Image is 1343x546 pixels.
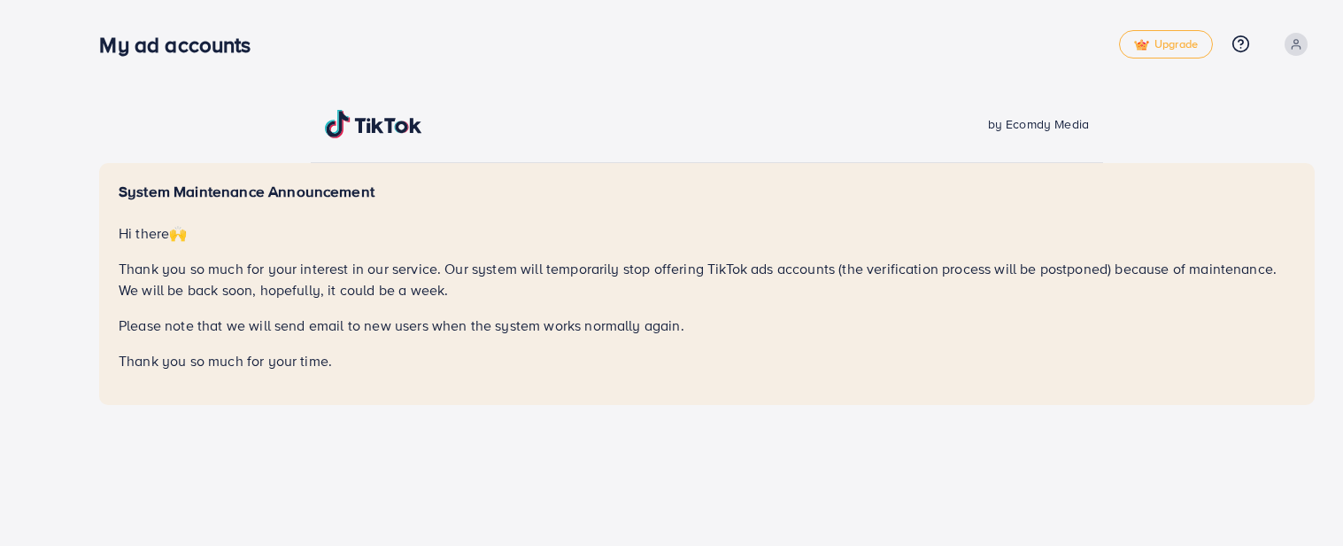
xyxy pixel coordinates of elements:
[119,350,1295,371] p: Thank you so much for your time.
[119,315,1295,336] p: Please note that we will send email to new users when the system works normally again.
[1134,38,1198,51] span: Upgrade
[119,258,1295,300] p: Thank you so much for your interest in our service. Our system will temporarily stop offering Tik...
[1119,30,1213,58] a: tickUpgrade
[1134,39,1149,51] img: tick
[988,115,1089,133] span: by Ecomdy Media
[169,223,187,243] span: 🙌
[119,183,1295,201] h5: System Maintenance Announcement
[119,222,1295,244] p: Hi there
[325,110,422,138] img: TikTok
[99,32,265,58] h3: My ad accounts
